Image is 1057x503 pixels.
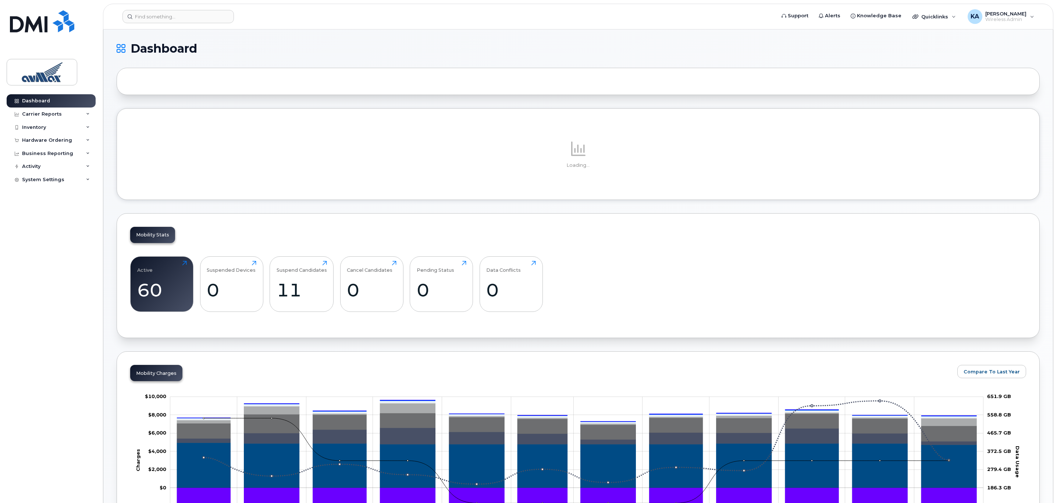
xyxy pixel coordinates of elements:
a: Suspend Candidates11 [277,261,327,308]
g: $0 [148,466,166,472]
span: Compare To Last Year [964,368,1020,375]
tspan: 372.5 GB [987,448,1011,454]
tspan: 186.3 GB [987,485,1011,490]
div: Data Conflicts [486,261,521,273]
a: Pending Status0 [417,261,466,308]
div: Suspend Candidates [277,261,327,273]
div: 0 [486,279,536,301]
a: Suspended Devices0 [207,261,256,308]
p: Loading... [130,162,1026,169]
g: $0 [145,394,166,400]
div: Suspended Devices [207,261,256,273]
div: Pending Status [417,261,454,273]
a: Data Conflicts0 [486,261,536,308]
tspan: 279.4 GB [987,466,1011,472]
g: Hardware [177,413,976,441]
div: 0 [207,279,256,301]
div: Cancel Candidates [347,261,392,273]
tspan: $2,000 [148,466,166,472]
tspan: 558.8 GB [987,412,1011,418]
g: Features [177,403,976,426]
tspan: 465.7 GB [987,430,1011,436]
div: 11 [277,279,327,301]
span: Dashboard [131,43,197,54]
tspan: Charges [135,449,141,471]
a: Active60 [137,261,187,308]
g: Rate Plan [177,443,976,488]
tspan: $8,000 [148,412,166,418]
a: Cancel Candidates0 [347,261,396,308]
tspan: $0 [160,485,166,490]
div: Active [137,261,153,273]
g: $0 [148,448,166,454]
div: 0 [417,279,466,301]
div: 60 [137,279,187,301]
g: Roaming [177,428,976,445]
button: Compare To Last Year [957,365,1026,378]
tspan: $10,000 [145,394,166,400]
tspan: $6,000 [148,430,166,436]
tspan: 651.9 GB [987,394,1011,400]
g: $0 [148,412,166,418]
div: 0 [347,279,396,301]
g: $0 [148,430,166,436]
tspan: $4,000 [148,448,166,454]
tspan: Data Usage [1015,446,1021,478]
